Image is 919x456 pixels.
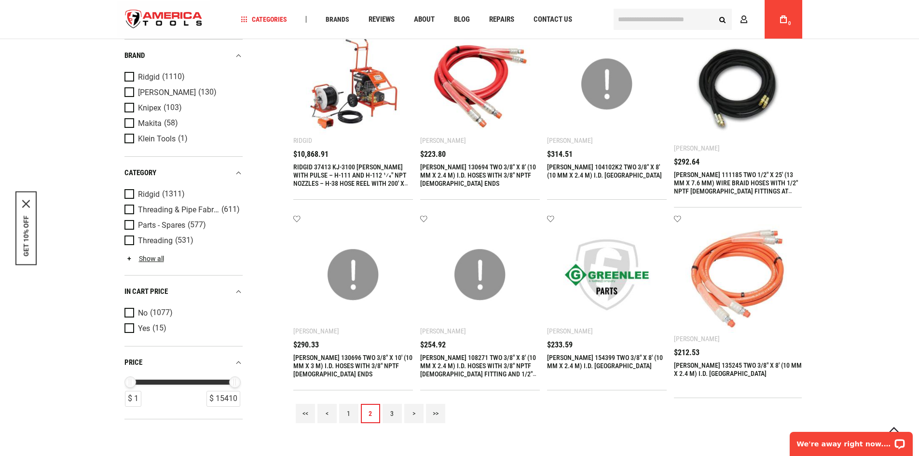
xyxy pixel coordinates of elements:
a: << [296,404,315,423]
span: Ridgid [138,72,160,81]
a: Parts - Spares (577) [124,220,240,230]
span: $292.64 [674,158,700,166]
span: Klein Tools [138,134,176,143]
div: [PERSON_NAME] [293,327,339,335]
span: (15) [152,324,166,332]
div: price [124,356,243,369]
span: Knipex [138,103,161,112]
a: Repairs [485,13,519,26]
div: In cart price [124,285,243,298]
span: Brands [326,16,349,23]
a: Ridgid (1110) [124,71,240,82]
a: [PERSON_NAME] 130696 TWO 3/8" X 10' (10 MM X 3 M) I.D. HOSES WITH 3/8" NPTF [DEMOGRAPHIC_DATA] ENDS [293,354,412,378]
a: Reviews [364,13,399,26]
span: Contact Us [534,16,572,23]
a: [PERSON_NAME] (130) [124,87,240,97]
span: No [138,308,148,317]
a: [PERSON_NAME] 154399 TWO 3/8" X 8' (10 MM X 2.4 M) I.D. [GEOGRAPHIC_DATA] [547,354,663,370]
a: [PERSON_NAME] 130694 TWO 3/8" X 8' (10 MM X 2.4 M) I.D. HOSES WITH 3/8" NPTF [DEMOGRAPHIC_DATA] ENDS [420,163,536,187]
div: Ridgid [293,137,312,144]
a: store logo [117,1,211,38]
a: Yes (15) [124,323,240,333]
button: Close [22,200,30,207]
a: Categories [236,13,291,26]
img: GREENLEE 154399 TWO 3/8 [557,224,657,325]
span: (611) [221,206,240,214]
a: Knipex (103) [124,102,240,113]
div: [PERSON_NAME] [547,327,593,335]
span: [PERSON_NAME] [138,88,196,97]
a: Klein Tools (1) [124,133,240,144]
a: Show all [124,254,164,262]
button: Search [713,10,732,28]
span: $290.33 [293,341,319,349]
a: Threading (531) [124,235,240,246]
span: (1077) [150,309,173,317]
a: < [317,404,337,423]
span: (1110) [162,73,185,81]
span: Yes [138,324,150,332]
span: About [414,16,435,23]
div: [PERSON_NAME] [420,137,466,144]
a: No (1077) [124,307,240,318]
img: GREENLEE 130694 TWO 3/8 [430,34,530,134]
img: RIDGID 37413 KJ-3100 JETTER WITH PULSE – H-111 AND H-112 1⁄4 [303,34,403,134]
svg: close icon [22,200,30,207]
a: RIDGID 37413 KJ-3100 [PERSON_NAME] WITH PULSE – H-111 AND H-112 1⁄4" NPT NOZZLES – H-38 HOSE REEL... [293,163,408,228]
span: (531) [175,236,193,245]
span: $223.80 [420,151,446,158]
span: (577) [188,221,206,229]
img: GREENLEE 135245 TWO 3/8 [684,224,792,333]
div: $ 15410 [206,390,240,406]
span: Ridgid [138,190,160,198]
a: Makita (58) [124,118,240,128]
span: (1) [178,135,188,143]
a: 3 [383,404,402,423]
div: $ 1 [125,390,141,406]
button: GET 10% OFF [22,215,30,256]
span: Parts - Spares [138,221,185,229]
iframe: LiveChat chat widget [783,426,919,456]
span: (130) [198,88,217,97]
a: Brands [321,13,354,26]
img: GREENLEE 104102K2 TWO 3/8 [557,34,657,134]
div: [PERSON_NAME] [547,137,593,144]
a: Threading & Pipe Fabrication (611) [124,204,240,215]
div: [PERSON_NAME] [674,335,720,343]
img: GREENLEE 108271 TWO 3/8 [430,224,530,325]
div: category [124,166,243,179]
img: GREENLEE 130696 TWO 3/8 [303,224,403,325]
span: $314.51 [547,151,573,158]
a: About [410,13,439,26]
span: Makita [138,119,162,127]
a: [PERSON_NAME] 108271 TWO 3/8" X 8' (10 MM X 2.4 M) I.D. HOSES WITH 3/8" NPTF [DEMOGRAPHIC_DATA] F... [420,354,536,386]
a: [PERSON_NAME] 135245 TWO 3/8" X 8' (10 MM X 2.4 M) I.D. [GEOGRAPHIC_DATA] [674,361,802,377]
span: Repairs [489,16,514,23]
a: Ridgid (1311) [124,189,240,199]
a: Blog [450,13,474,26]
div: Product Filters [124,39,243,419]
span: Categories [241,16,287,23]
div: [PERSON_NAME] [420,327,466,335]
span: 0 [788,21,791,26]
span: (58) [164,119,178,127]
a: > [404,404,424,423]
a: [PERSON_NAME] 111185 TWO 1/2" X 25' (13 MM X 7.6 MM) WIRE BRAID HOSES WITH 1/2" NPTF [DEMOGRAPHIC... [674,171,798,203]
a: 2 [361,404,380,423]
a: Contact Us [529,13,576,26]
span: $212.53 [674,349,700,357]
div: Brand [124,49,243,62]
span: Threading [138,236,173,245]
a: [PERSON_NAME] 104102K2 TWO 3/8" X 8' (10 MM X 2.4 M) I.D. [GEOGRAPHIC_DATA] [547,163,662,179]
span: (103) [164,104,182,112]
div: [PERSON_NAME] [674,144,720,152]
span: Reviews [369,16,395,23]
a: >> [426,404,445,423]
span: Threading & Pipe Fabrication [138,205,219,214]
img: GREENLEE 111185 TWO 1/2 [684,34,792,142]
span: $233.59 [547,341,573,349]
span: Blog [454,16,470,23]
span: $10,868.91 [293,151,329,158]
